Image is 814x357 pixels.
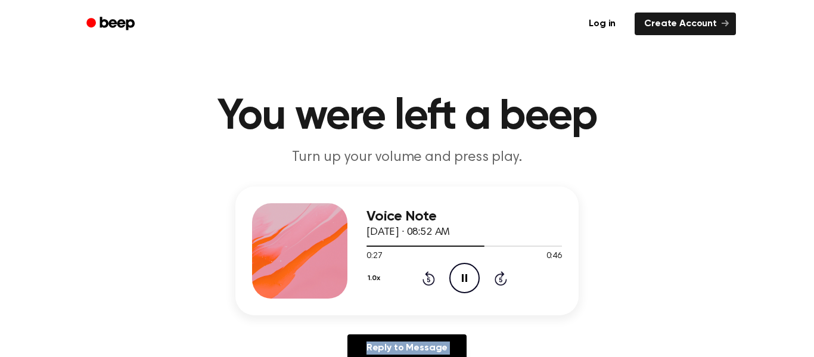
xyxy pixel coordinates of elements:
[635,13,736,35] a: Create Account
[366,209,562,225] h3: Voice Note
[366,227,450,238] span: [DATE] · 08:52 AM
[546,250,562,263] span: 0:46
[366,268,384,288] button: 1.0x
[366,250,382,263] span: 0:27
[178,148,636,167] p: Turn up your volume and press play.
[78,13,145,36] a: Beep
[102,95,712,138] h1: You were left a beep
[577,10,627,38] a: Log in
